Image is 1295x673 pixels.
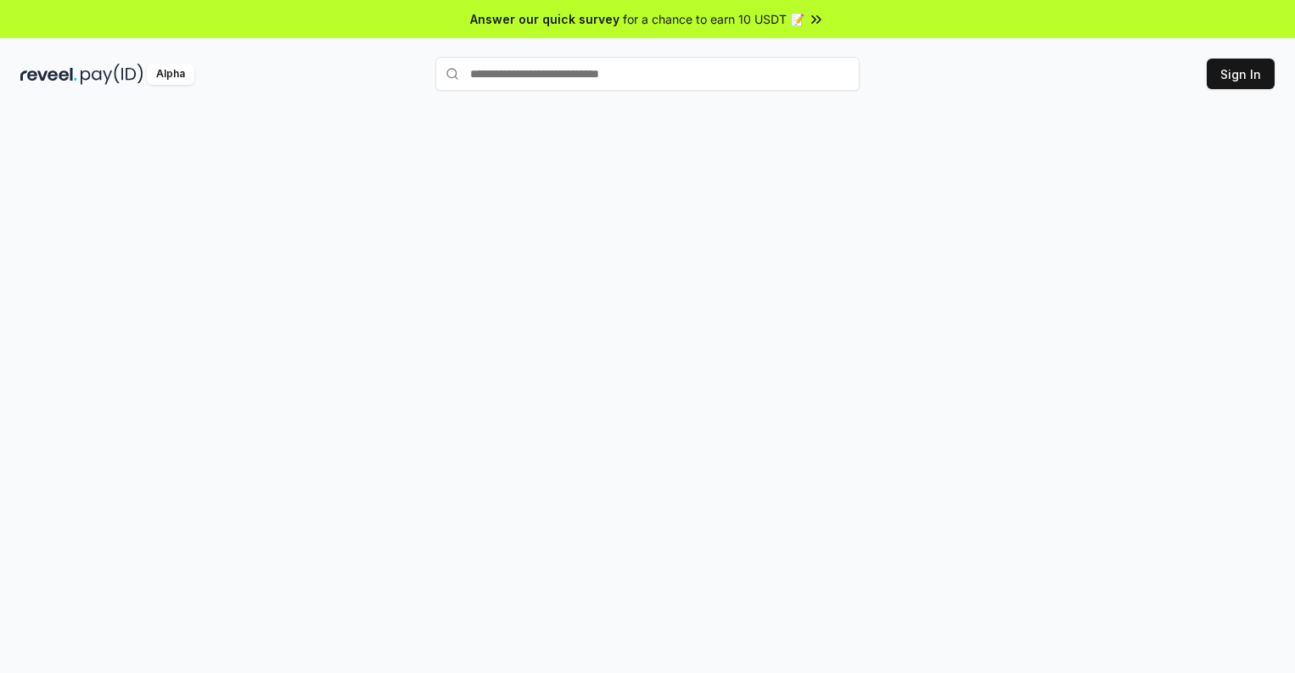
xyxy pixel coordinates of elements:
[20,64,77,85] img: reveel_dark
[1207,59,1275,89] button: Sign In
[623,10,804,28] span: for a chance to earn 10 USDT 📝
[81,64,143,85] img: pay_id
[470,10,619,28] span: Answer our quick survey
[147,64,194,85] div: Alpha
